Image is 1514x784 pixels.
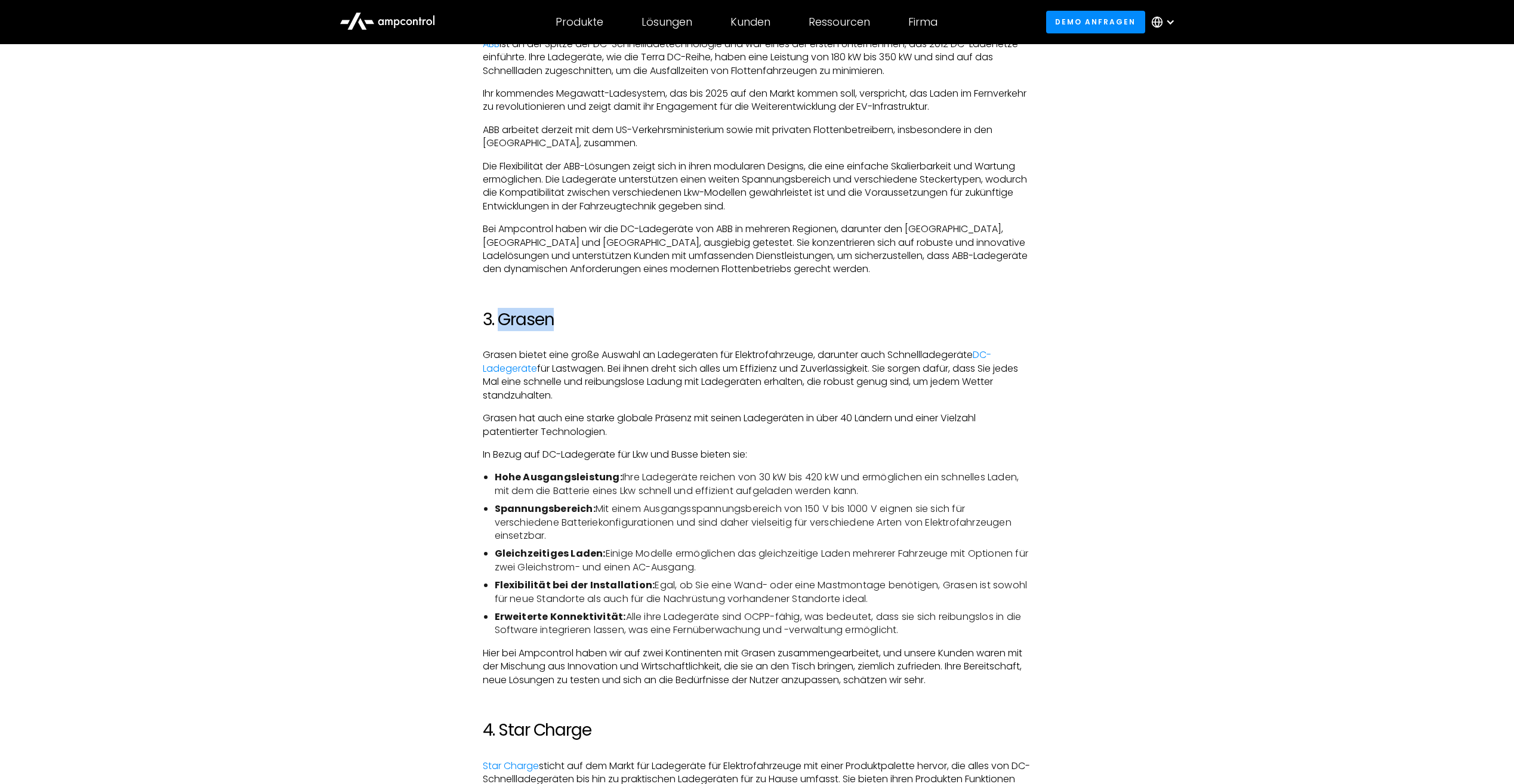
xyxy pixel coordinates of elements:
[483,647,1032,687] p: Hier bei Ampcontrol haben wir auf zwei Kontinenten mit Grasen zusammengearbeitet, und unsere Kund...
[495,579,1032,606] li: Egal, ob Sie eine Wand- oder eine Mastmontage benötigen, Grasen ist sowohl für neue Standorte als...
[495,502,1032,542] li: Mit einem Ausgangsspannungsbereich von 150 V bis 1000 V eignen sie sich für verschiedene Batterie...
[495,547,606,560] strong: Gleichzeitiges Laden:
[483,87,1032,114] p: Ihr kommendes Megawatt-Ladesystem, das bis 2025 auf den Markt kommen soll, verspricht, das Laden ...
[495,578,655,592] strong: Flexibilität bei der Installation:
[809,16,870,29] div: Ressourcen
[730,16,770,29] div: Kunden
[495,470,622,484] strong: Hohe Ausgangsleistung:
[483,223,1032,276] p: Bei Ampcontrol haben wir die DC-Ladegeräte von ABB in mehreren Regionen, darunter den [GEOGRAPHIC...
[495,471,1032,498] li: Ihre Ladegeräte reichen von 30 kW bis 420 kW und ermöglichen ein schnelles Laden, mit dem die Bat...
[495,610,1032,637] li: Alle ihre Ladegeräte sind OCPP-fähig, was bedeutet, dass sie sich reibungslos in die Software int...
[483,348,991,375] a: DC-Ladegeräte
[483,38,1032,78] p: ist an der Spitze der DC-Schnellladetechnologie und war eines der ersten Unternehmen, das 2012 DC...
[642,16,692,29] div: Lösungen
[908,16,938,29] div: Firma
[483,348,1032,402] p: Grasen bietet eine große Auswahl an Ladegeräten für Elektrofahrzeuge, darunter auch Schnellladege...
[1046,11,1145,33] a: Demo anfragen
[495,610,626,624] strong: Erweiterte Konnektivität:
[483,720,1032,740] h2: 4. Star Charge
[483,124,1032,150] p: ABB arbeitet derzeit mit dem US-Verkehrsministerium sowie mit privaten Flottenbetreibern, insbeso...
[556,16,603,29] div: Produkte
[483,448,1032,461] p: In Bezug auf DC-Ladegeräte für Lkw und Busse bieten sie:
[483,160,1032,214] p: Die Flexibilität der ABB-Lösungen zeigt sich in ihren modularen Designs, die eine einfache Skalie...
[483,412,1032,439] p: Grasen hat auch eine starke globale Präsenz mit seinen Ladegeräten in über 40 Ländern und einer V...
[495,502,596,516] strong: Spannungsbereich:
[495,547,1032,574] li: Einige Modelle ermöglichen das gleichzeitige Laden mehrerer Fahrzeuge mit Optionen für zwei Gleic...
[483,310,1032,330] h2: 3. Grasen
[483,759,539,773] a: Star Charge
